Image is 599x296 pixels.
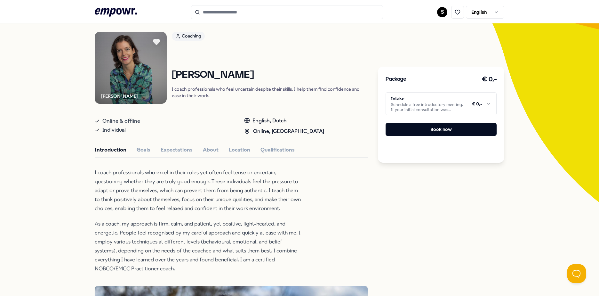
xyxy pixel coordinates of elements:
div: [PERSON_NAME] [101,93,138,100]
p: I coach professionals who excel in their roles yet often feel tense or uncertain, questioning whe... [95,168,303,213]
h1: [PERSON_NAME] [172,70,368,81]
input: Search for products, categories or subcategories [191,5,383,19]
button: Qualifications [260,146,295,154]
iframe: Help Scout Beacon - Open [567,264,586,283]
div: Coaching [172,32,205,41]
button: Expectations [161,146,193,154]
button: Location [229,146,250,154]
a: Coaching [172,32,368,43]
p: I coach professionals who feel uncertain despite their skills. I help them find confidence and ea... [172,86,368,99]
div: Online, [GEOGRAPHIC_DATA] [244,127,324,136]
div: English, Dutch [244,117,324,125]
img: Product Image [95,32,167,104]
button: Goals [137,146,150,154]
span: Online & offline [102,117,140,126]
button: About [203,146,219,154]
button: Book now [386,123,497,136]
button: Introduction [95,146,126,154]
h3: € 0,- [482,74,497,85]
p: As a coach, my approach is firm, calm, and patient, yet positive, light-hearted, and energetic. P... [95,219,303,273]
span: Individual [102,126,126,135]
h3: Package [386,75,406,84]
button: S [437,7,447,17]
